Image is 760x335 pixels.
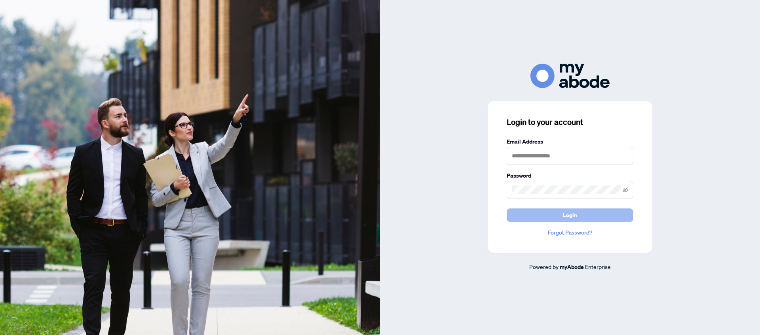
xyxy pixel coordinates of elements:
[563,209,577,221] span: Login
[529,263,559,270] span: Powered by
[585,263,611,270] span: Enterprise
[507,137,633,146] label: Email Address
[530,64,610,88] img: ma-logo
[507,228,633,237] a: Forgot Password?
[507,171,633,180] label: Password
[507,117,633,128] h3: Login to your account
[507,208,633,222] button: Login
[560,263,584,271] a: myAbode
[623,187,628,193] span: eye-invisible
